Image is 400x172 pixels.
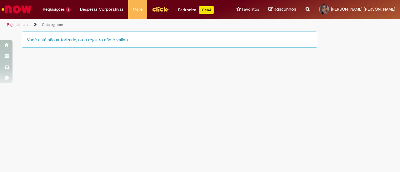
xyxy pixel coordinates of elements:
[7,22,28,27] a: Página inicial
[80,6,123,12] span: Despesas Corporativas
[178,6,214,14] div: Padroniza
[268,7,296,12] a: Rascunhos
[5,19,262,31] ul: Trilhas de página
[331,7,395,12] span: [PERSON_NAME] [PERSON_NAME]
[152,4,169,14] img: click_logo_yellow_360x200.png
[66,7,71,12] span: 1
[42,22,63,27] a: Catalog Item
[133,6,142,12] span: More
[242,6,259,12] span: Favoritos
[43,6,65,12] span: Requisições
[199,6,214,14] p: +GenAi
[22,32,317,48] div: Você está não autorizado, ou o registro não é válido.
[274,6,296,12] span: Rascunhos
[1,3,33,16] img: ServiceNow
